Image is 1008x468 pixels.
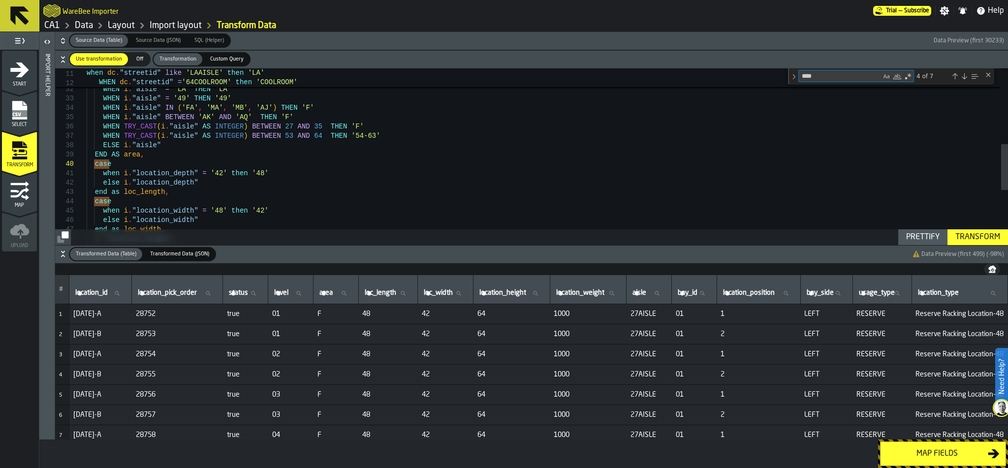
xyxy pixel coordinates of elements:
div: 37 [55,131,74,141]
div: 32 [55,85,74,94]
span: , [248,104,252,112]
span: when [103,207,120,215]
div: 42 [55,178,74,187]
a: link-to-/wh/i/76e2a128-1b54-4d66-80d4-05ae4c277723/designer [108,20,135,31]
span: 'FA' [182,104,198,112]
span: = [165,85,169,93]
span: 35 [314,123,322,130]
span: ) [244,132,248,140]
span: , [161,225,165,233]
li: menu Transform [2,131,37,171]
div: Match Case (Alt+C) [882,71,891,81]
span: '42' [211,169,227,177]
span: else [103,179,120,187]
div: Next Match (Enter) [960,72,968,80]
li: menu Upload [2,212,37,251]
div: Find in Selection (Alt+L) [969,71,980,82]
span: 28753 [136,330,219,338]
span: 27AISLE [630,330,668,338]
span: 'AK' [198,113,215,121]
div: thumb [144,248,215,260]
span: 'F' [302,104,314,112]
div: thumb [130,53,150,65]
span: "aisle" [169,123,198,130]
span: INTEGER [215,123,244,130]
span: "aisle" [132,141,161,149]
span: F [317,310,355,318]
span: end [95,225,107,233]
label: button-switch-multi-Source Data (Table) [69,33,129,48]
span: 01 [272,310,310,318]
span: . [128,141,132,149]
div: thumb [189,34,230,47]
span: # [59,286,63,293]
span: Source Data (Table) [72,36,126,45]
li: menu Map [2,172,37,211]
span: '48' [211,207,227,215]
span: 'COOLROOM' [256,78,298,86]
span: . [128,104,132,112]
div: Menu Subscription [873,6,931,16]
button: button- [55,229,71,245]
span: = [178,78,182,86]
span: 01 [272,330,310,338]
span: ( [157,132,161,140]
span: WHEN [103,113,120,121]
span: Upload [2,243,37,249]
span: label [75,289,108,297]
span: 42 [422,330,470,338]
div: thumb [154,53,202,65]
span: 1000 [554,310,623,318]
span: [DATE]-B [73,330,128,338]
span: ⚠️ Data Preview (first 499) (-98%) [913,250,1004,258]
span: END [95,151,107,158]
span: 01 [676,310,713,318]
input: label [554,287,623,300]
span: AND [298,132,310,140]
span: . [128,94,132,102]
span: Transform [2,162,37,168]
div: thumb [70,53,128,65]
span: = [202,207,206,215]
a: link-to-/wh/i/76e2a128-1b54-4d66-80d4-05ae4c277723 [44,20,60,31]
label: button-switch-multi-Use transformation [69,52,129,66]
span: area [124,151,141,158]
input: label [805,287,849,300]
span: 'LAAISLE' [186,69,223,77]
div: 41 [55,169,74,178]
span: label [274,289,288,297]
span: then [236,78,252,86]
button: button- [55,51,1008,68]
input: label [227,287,264,300]
span: as [111,225,120,233]
span: — [899,7,902,14]
span: AND [298,123,310,130]
span: 2 [59,332,62,338]
div: 35 [55,113,74,122]
span: = [202,169,206,177]
span: 'MA' [207,104,223,112]
span: IN [165,104,174,112]
input: label [317,287,354,300]
span: , [198,104,202,112]
span: . [128,169,132,177]
span: true [227,330,264,338]
span: ( [157,123,161,130]
label: button-toggle-Settings [936,6,953,16]
span: SQL (Helper) [190,36,228,45]
span: '54-63' [351,132,380,140]
label: button-switch-multi-Transformed Data (Table) [69,247,143,261]
input: label [363,287,413,300]
span: "location_width" [132,207,198,215]
div: 45 [55,206,74,216]
input: label [422,287,469,300]
span: 2 [721,330,796,338]
span: 'F' [281,113,293,121]
label: Need Help? [996,349,1007,404]
li: menu Start [2,51,37,90]
label: button-toggle-Open [40,34,54,52]
span: label [678,289,697,297]
span: loc_length [124,188,165,196]
span: WHEN [103,85,120,93]
span: 1000 [554,330,623,338]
